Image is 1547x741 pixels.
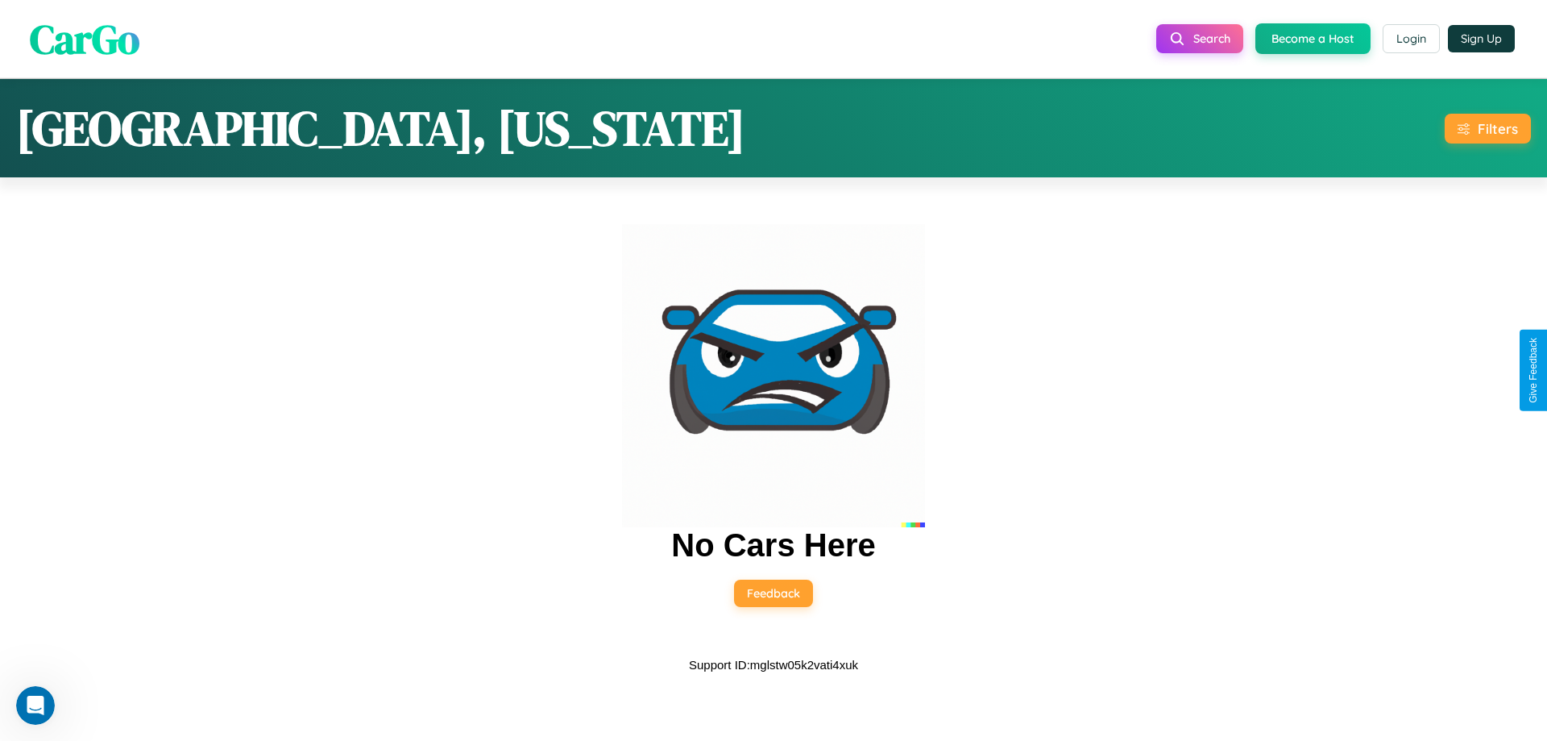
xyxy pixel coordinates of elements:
button: Become a Host [1255,23,1371,54]
h2: No Cars Here [671,527,875,564]
button: Search [1156,24,1243,53]
span: CarGo [30,10,139,66]
iframe: Intercom live chat [16,686,55,725]
span: Search [1193,31,1230,46]
button: Feedback [734,580,813,607]
button: Sign Up [1448,25,1515,52]
h1: [GEOGRAPHIC_DATA], [US_STATE] [16,95,745,161]
img: car [622,224,925,527]
p: Support ID: mglstw05k2vati4xuk [689,654,858,676]
div: Give Feedback [1528,338,1539,403]
div: Filters [1478,120,1518,137]
button: Filters [1445,114,1531,144]
button: Login [1383,24,1440,53]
